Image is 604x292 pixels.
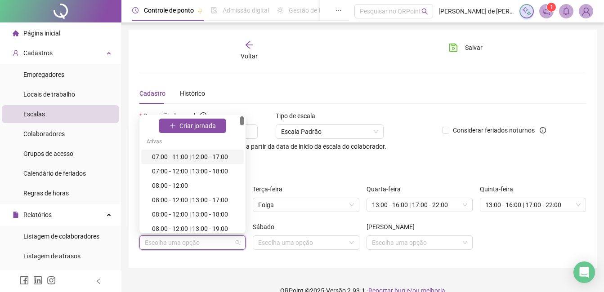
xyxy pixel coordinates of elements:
span: Criar jornada [179,121,216,131]
label: Tipo de escala [276,111,321,121]
span: Empregadores [23,71,64,78]
span: ellipsis [336,7,342,13]
div: 07:00 - 11:00 | 12:00 - 17:00 [152,152,238,162]
span: plus [170,123,176,129]
span: left [95,278,102,284]
span: Descrição da escala [143,112,199,119]
span: Listagem de colaboradores [23,233,99,240]
span: Considerar feriados noturnos [449,125,538,135]
span: save [449,43,458,52]
span: sun [277,7,283,13]
span: * Essa escala começará a contabilizar a partir da data de início da escala do colaborador. [139,143,386,150]
label: Sábado [253,222,280,232]
img: sparkle-icon.fc2bf0ac1784a2077858766a79e2daf3.svg [522,6,532,16]
span: Calendário de feriados [23,170,86,177]
label: Quinta-feira [480,184,519,194]
span: pushpin [197,8,203,13]
span: Admissão digital [223,7,269,14]
span: Relatórios [23,211,52,218]
span: file-done [211,7,217,13]
span: notification [542,7,550,15]
div: Histórico [180,88,205,98]
div: Open Intercom Messenger [573,261,595,283]
div: 08:00 - 12:00 | 13:00 - 18:00 [152,209,238,219]
span: Página inicial [23,30,60,37]
span: Salvar [465,43,483,53]
span: 13:00 - 16:00 | 17:00 - 22:00 [485,198,581,212]
span: info-circle [200,112,206,119]
span: linkedin [33,276,42,285]
span: Colaboradores [23,130,65,137]
span: 13:00 - 16:00 | 17:00 - 22:00 [372,198,467,212]
div: 08:00 - 12:00 | 13:00 - 17:00 [152,195,238,205]
label: Quarta-feira [367,184,407,194]
span: Folga [258,198,353,212]
span: info-circle [540,127,546,133]
span: Regras de horas [23,190,69,197]
img: 73294 [579,4,593,18]
button: Salvar [442,40,489,55]
sup: 1 [547,3,556,12]
span: Escalas [23,111,45,118]
span: user-add [13,50,19,56]
span: instagram [47,276,56,285]
div: Ativas [141,135,244,150]
span: [PERSON_NAME] de [PERSON_NAME] - 13543954000192 [438,6,514,16]
span: arrow-left [245,40,254,49]
span: Locais de trabalho [23,91,75,98]
span: search [421,8,428,15]
span: facebook [20,276,29,285]
span: bell [562,7,570,15]
span: Controle de ponto [144,7,194,14]
span: home [13,30,19,36]
label: Terça-feira [253,184,288,194]
span: Grupos de acesso [23,150,73,157]
span: Listagem de atrasos [23,252,81,260]
label: Domingo [367,222,421,232]
button: Criar jornada [159,119,226,133]
span: Gestão de férias [289,7,334,14]
div: 08:00 - 12:00 [152,181,238,190]
span: file [13,212,19,218]
span: clock-circle [132,7,139,13]
span: 1 [550,4,553,10]
span: Cadastro [139,90,166,97]
div: 08:00 - 12:00 | 13:00 - 19:00 [152,224,238,234]
div: 07:00 - 12:00 | 13:00 - 18:00 [152,166,238,176]
span: Escala Padrão [281,125,378,138]
span: Cadastros [23,49,53,57]
span: Voltar [241,53,258,60]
